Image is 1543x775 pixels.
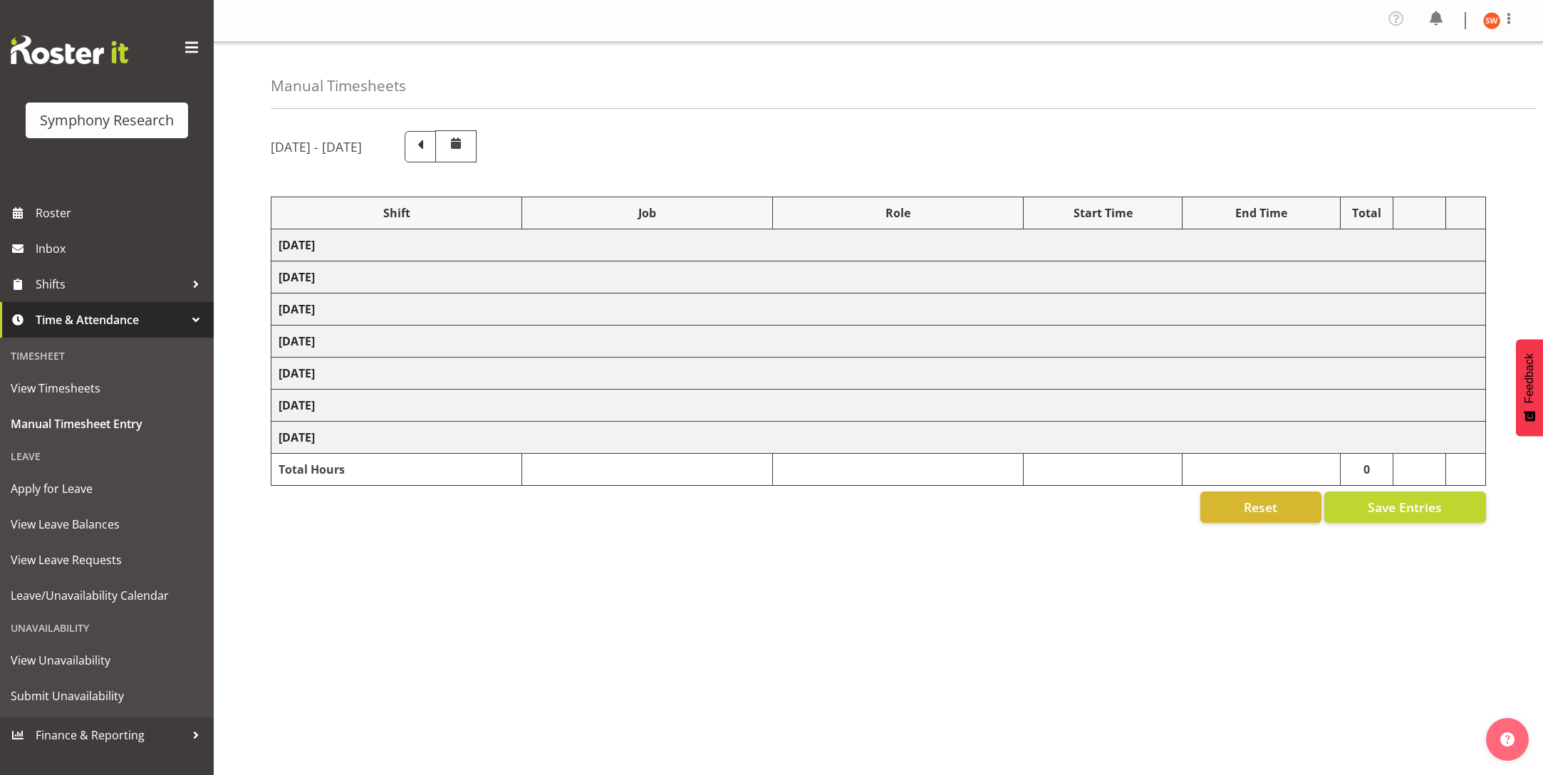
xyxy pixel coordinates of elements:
span: View Leave Balances [11,514,203,535]
span: Inbox [36,238,207,259]
span: Submit Unavailability [11,685,203,707]
span: View Timesheets [11,378,203,399]
div: Timesheet [4,341,210,370]
td: [DATE] [271,229,1486,261]
img: help-xxl-2.png [1500,732,1515,747]
button: Save Entries [1324,491,1486,523]
div: Total [1348,204,1386,222]
div: Job [529,204,765,222]
a: Manual Timesheet Entry [4,406,210,442]
span: View Leave Requests [11,549,203,571]
button: Feedback - Show survey [1516,339,1543,436]
a: View Leave Balances [4,506,210,542]
div: Leave [4,442,210,471]
td: [DATE] [271,326,1486,358]
div: Start Time [1031,204,1174,222]
span: Leave/Unavailability Calendar [11,585,203,606]
a: Submit Unavailability [4,678,210,714]
td: [DATE] [271,261,1486,293]
td: Total Hours [271,454,522,486]
span: Apply for Leave [11,478,203,499]
td: [DATE] [271,293,1486,326]
div: Role [780,204,1016,222]
a: View Timesheets [4,370,210,406]
div: End Time [1190,204,1333,222]
h5: [DATE] - [DATE] [271,139,362,155]
a: Leave/Unavailability Calendar [4,578,210,613]
td: [DATE] [271,390,1486,422]
div: Shift [279,204,514,222]
div: Unavailability [4,613,210,643]
span: Save Entries [1368,498,1442,516]
span: Time & Attendance [36,309,185,331]
td: 0 [1341,454,1393,486]
img: shannon-whelan11890.jpg [1483,12,1500,29]
span: Feedback [1523,353,1536,403]
span: Finance & Reporting [36,724,185,746]
td: [DATE] [271,358,1486,390]
img: Rosterit website logo [11,36,128,64]
span: Shifts [36,274,185,295]
span: Manual Timesheet Entry [11,413,203,435]
h4: Manual Timesheets [271,78,406,94]
a: Apply for Leave [4,471,210,506]
span: Reset [1244,498,1277,516]
span: View Unavailability [11,650,203,671]
td: [DATE] [271,422,1486,454]
span: Roster [36,202,207,224]
button: Reset [1200,491,1321,523]
div: Symphony Research [40,110,174,131]
a: View Unavailability [4,643,210,678]
a: View Leave Requests [4,542,210,578]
